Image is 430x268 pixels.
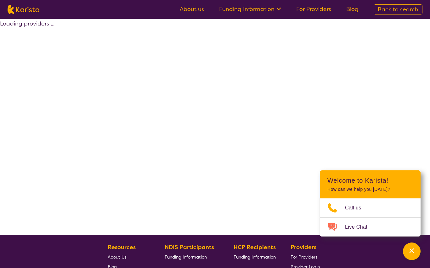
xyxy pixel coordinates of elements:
b: Resources [108,243,136,251]
span: Live Chat [345,222,375,232]
b: Providers [291,243,316,251]
a: About us [180,5,204,13]
a: For Providers [296,5,331,13]
span: For Providers [291,254,317,260]
button: Channel Menu [403,242,421,260]
a: Back to search [374,4,422,14]
span: Funding Information [165,254,207,260]
p: How can we help you [DATE]? [327,187,413,192]
b: HCP Recipients [234,243,276,251]
div: Channel Menu [320,170,421,237]
a: About Us [108,252,150,262]
span: Funding Information [234,254,276,260]
a: Blog [346,5,359,13]
img: Karista logo [8,5,39,14]
a: For Providers [291,252,320,262]
b: NDIS Participants [165,243,214,251]
a: Funding Information [219,5,281,13]
span: About Us [108,254,127,260]
span: Back to search [378,6,418,13]
ul: Choose channel [320,198,421,237]
span: Call us [345,203,369,213]
h2: Welcome to Karista! [327,177,413,184]
a: Funding Information [234,252,276,262]
a: Funding Information [165,252,219,262]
